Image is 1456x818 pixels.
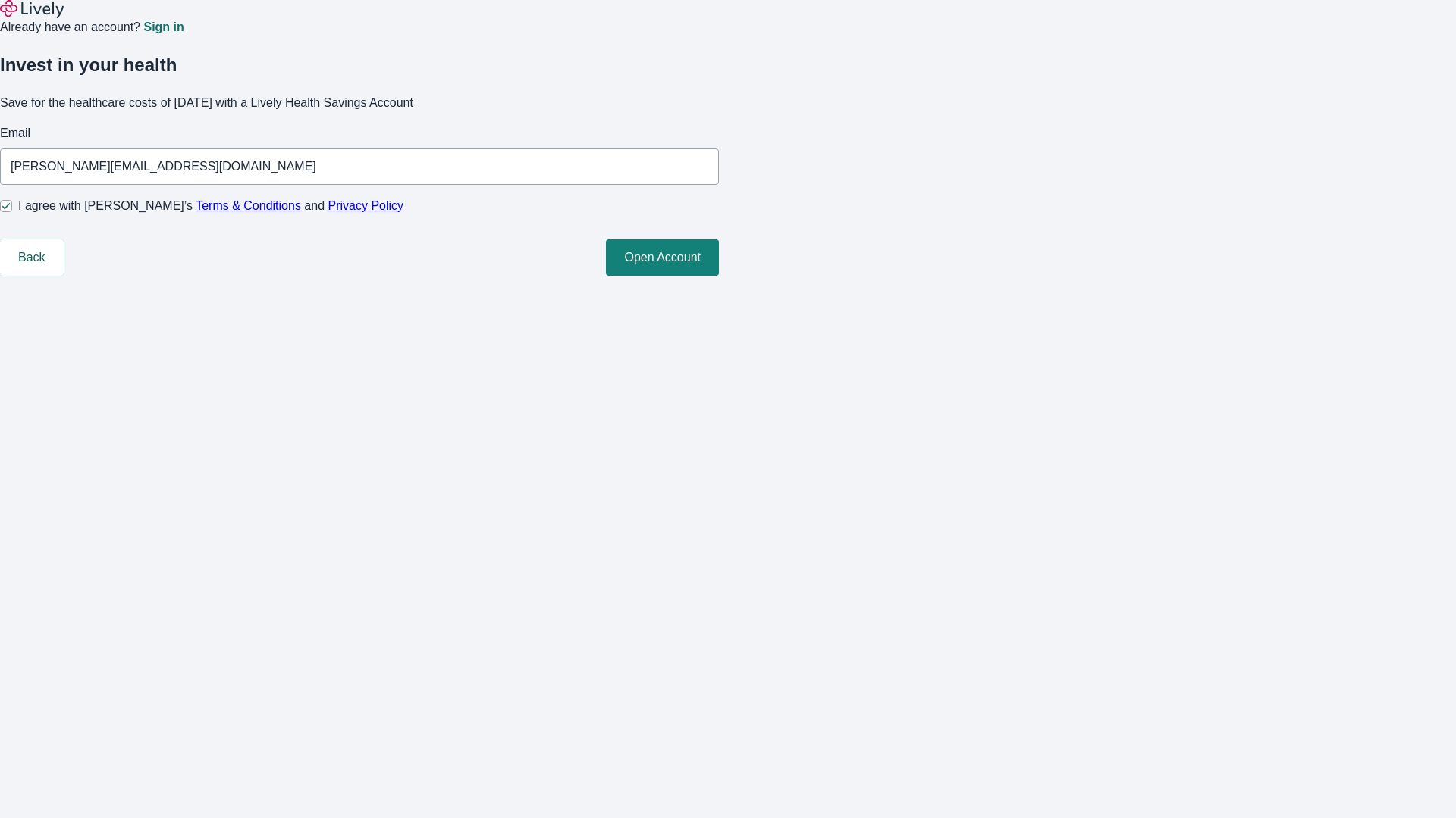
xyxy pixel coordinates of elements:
a: Privacy Policy [328,199,404,212]
a: Sign in [143,21,184,33]
span: I agree with [PERSON_NAME]’s and [18,197,403,215]
a: Terms & Conditions [196,199,301,212]
button: Open Account [606,239,719,276]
